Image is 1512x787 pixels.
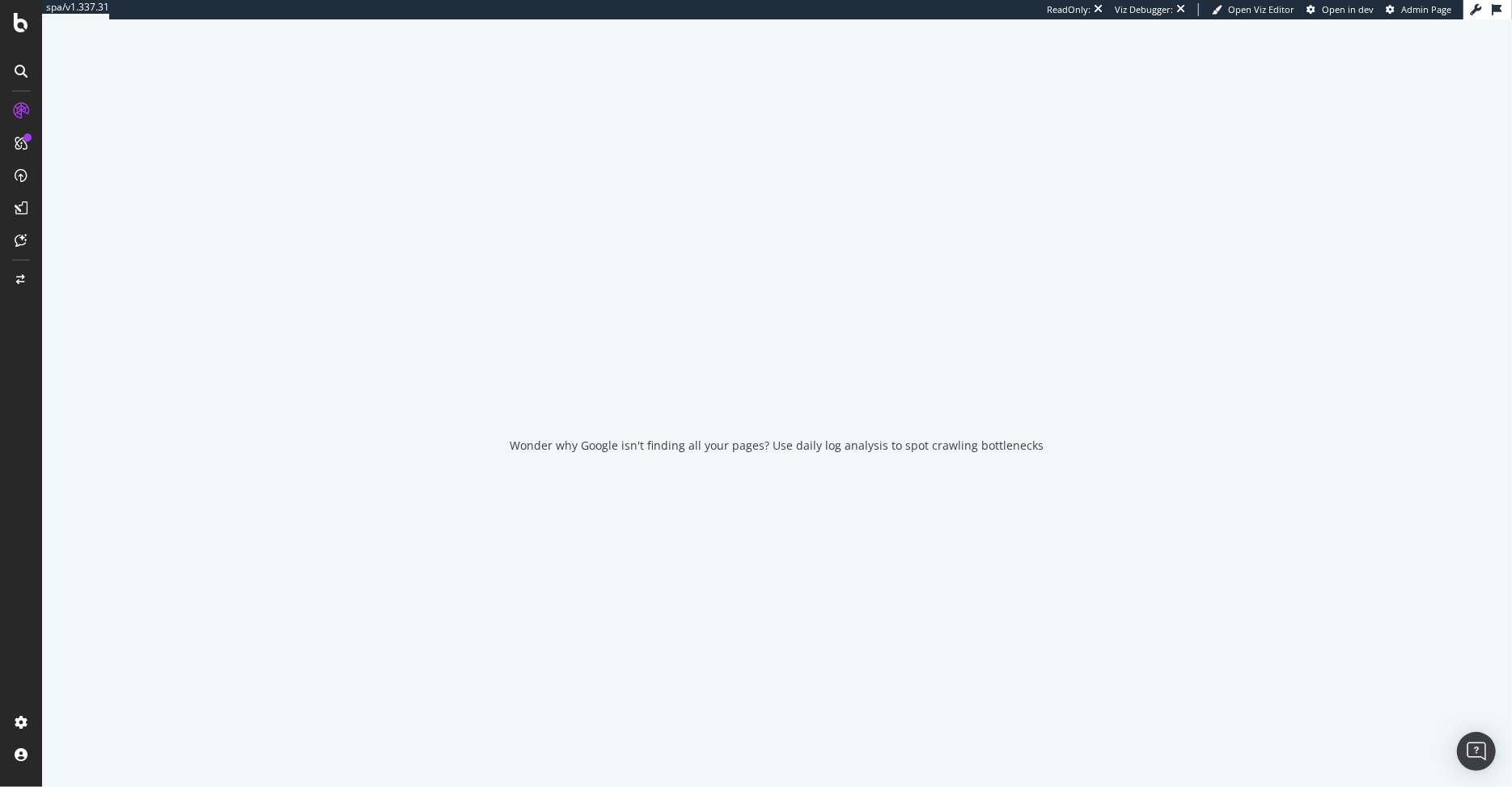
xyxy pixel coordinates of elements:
[1322,3,1374,15] span: Open in dev
[1307,3,1374,16] a: Open in dev
[1047,3,1091,16] div: ReadOnly:
[1457,732,1496,771] div: Open Intercom Messenger
[1212,3,1294,16] a: Open Viz Editor
[510,438,1044,454] div: Wonder why Google isn't finding all your pages? Use daily log analysis to spot crawling bottlenecks
[1228,3,1294,15] span: Open Viz Editor
[1115,3,1173,16] div: Viz Debugger:
[1386,3,1451,16] a: Admin Page
[719,353,836,412] div: animation
[1401,3,1451,15] span: Admin Page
